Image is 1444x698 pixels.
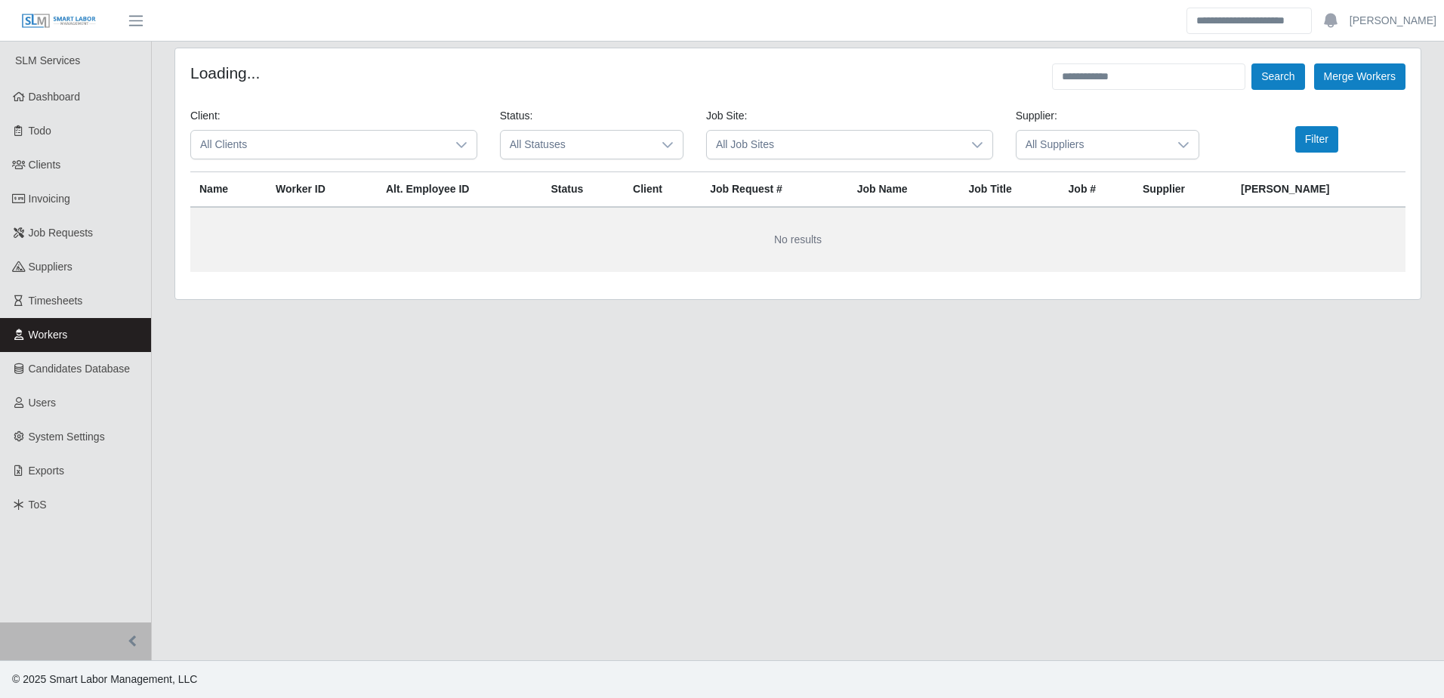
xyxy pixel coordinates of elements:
th: Supplier [1134,172,1232,208]
th: Alt. Employee ID [377,172,542,208]
label: Supplier: [1016,108,1057,124]
span: Job Requests [29,227,94,239]
span: Users [29,397,57,409]
span: Suppliers [29,261,73,273]
span: Candidates Database [29,363,131,375]
span: System Settings [29,431,105,443]
span: All Suppliers [1017,131,1168,159]
th: Status [542,172,625,208]
th: Name [190,172,267,208]
span: Clients [29,159,61,171]
span: Dashboard [29,91,81,103]
span: All Job Sites [707,131,962,159]
th: Job Name [848,172,960,208]
label: Status: [500,108,533,124]
button: Filter [1295,126,1338,153]
span: All Clients [191,131,446,159]
span: © 2025 Smart Labor Management, LLC [12,673,197,685]
span: Todo [29,125,51,137]
h4: Loading... [190,63,260,82]
th: Worker ID [267,172,377,208]
span: All Statuses [501,131,653,159]
input: Search [1186,8,1312,34]
span: ToS [29,499,47,511]
label: Job Site: [706,108,747,124]
th: Job Title [959,172,1059,208]
span: Timesheets [29,295,83,307]
th: Job Request # [701,172,848,208]
span: Invoicing [29,193,70,205]
label: Client: [190,108,221,124]
th: Job # [1060,172,1134,208]
span: SLM Services [15,54,80,66]
button: Search [1251,63,1304,90]
img: SLM Logo [21,13,97,29]
th: Client [624,172,701,208]
span: Exports [29,465,64,477]
td: No results [190,207,1405,272]
span: Workers [29,329,68,341]
button: Merge Workers [1314,63,1405,90]
th: [PERSON_NAME] [1232,172,1405,208]
a: [PERSON_NAME] [1350,13,1436,29]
